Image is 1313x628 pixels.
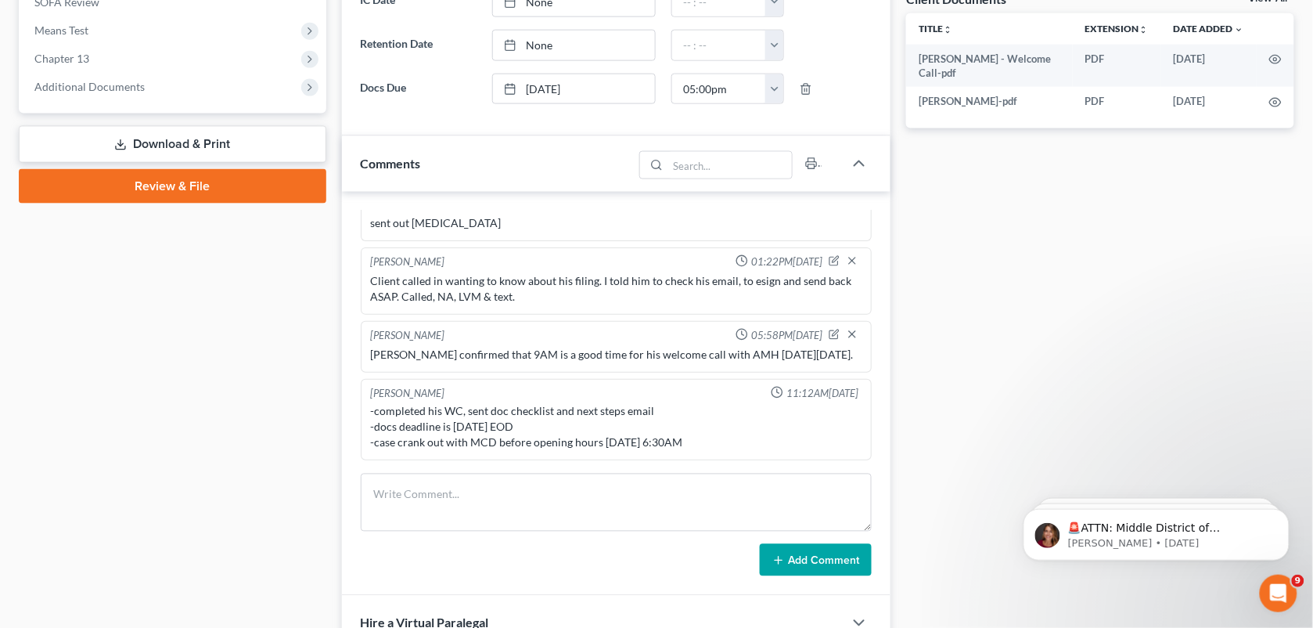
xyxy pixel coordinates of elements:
div: -completed his WC, sent doc checklist and next steps email -docs deadline is [DATE] EOD -case cra... [371,403,862,450]
span: Comments [361,156,421,171]
i: unfold_more [943,25,952,34]
button: Add Comment [760,544,872,577]
i: unfold_more [1139,25,1149,34]
div: [PERSON_NAME] [371,328,445,344]
div: Client called in wanting to know about his filing. I told him to check his email, to esign and se... [371,273,862,305]
span: 05:58PM[DATE] [751,328,822,343]
input: Search... [668,152,793,179]
iframe: Intercom live chat [1260,575,1297,612]
a: Review & File [19,169,326,204]
td: [DATE] [1161,87,1257,115]
input: -- : -- [672,31,766,60]
td: PDF [1073,87,1161,115]
a: Date Added expand_more [1174,23,1244,34]
td: [DATE] [1161,45,1257,88]
span: Means Test [34,23,88,37]
td: [PERSON_NAME] - Welcome Call-pdf [906,45,1073,88]
span: 01:22PM[DATE] [751,254,822,269]
a: Download & Print [19,126,326,163]
label: Docs Due [353,74,484,105]
td: [PERSON_NAME]-pdf [906,87,1073,115]
div: sent out [MEDICAL_DATA] [371,215,862,231]
a: [DATE] [493,74,655,104]
iframe: Intercom notifications message [1000,476,1313,586]
div: [PERSON_NAME] [371,254,445,270]
a: None [493,31,655,60]
div: [PERSON_NAME] [371,386,445,401]
a: Titleunfold_more [919,23,952,34]
input: -- : -- [672,74,766,104]
a: Extensionunfold_more [1085,23,1149,34]
label: Retention Date [353,30,484,61]
span: Additional Documents [34,80,145,93]
td: PDF [1073,45,1161,88]
div: [PERSON_NAME] confirmed that 9AM is a good time for his welcome call with AMH [DATE][DATE]. [371,347,862,363]
span: 9 [1292,575,1304,587]
span: 11:12AM[DATE] [786,386,858,401]
i: expand_more [1235,25,1244,34]
span: Chapter 13 [34,52,89,65]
